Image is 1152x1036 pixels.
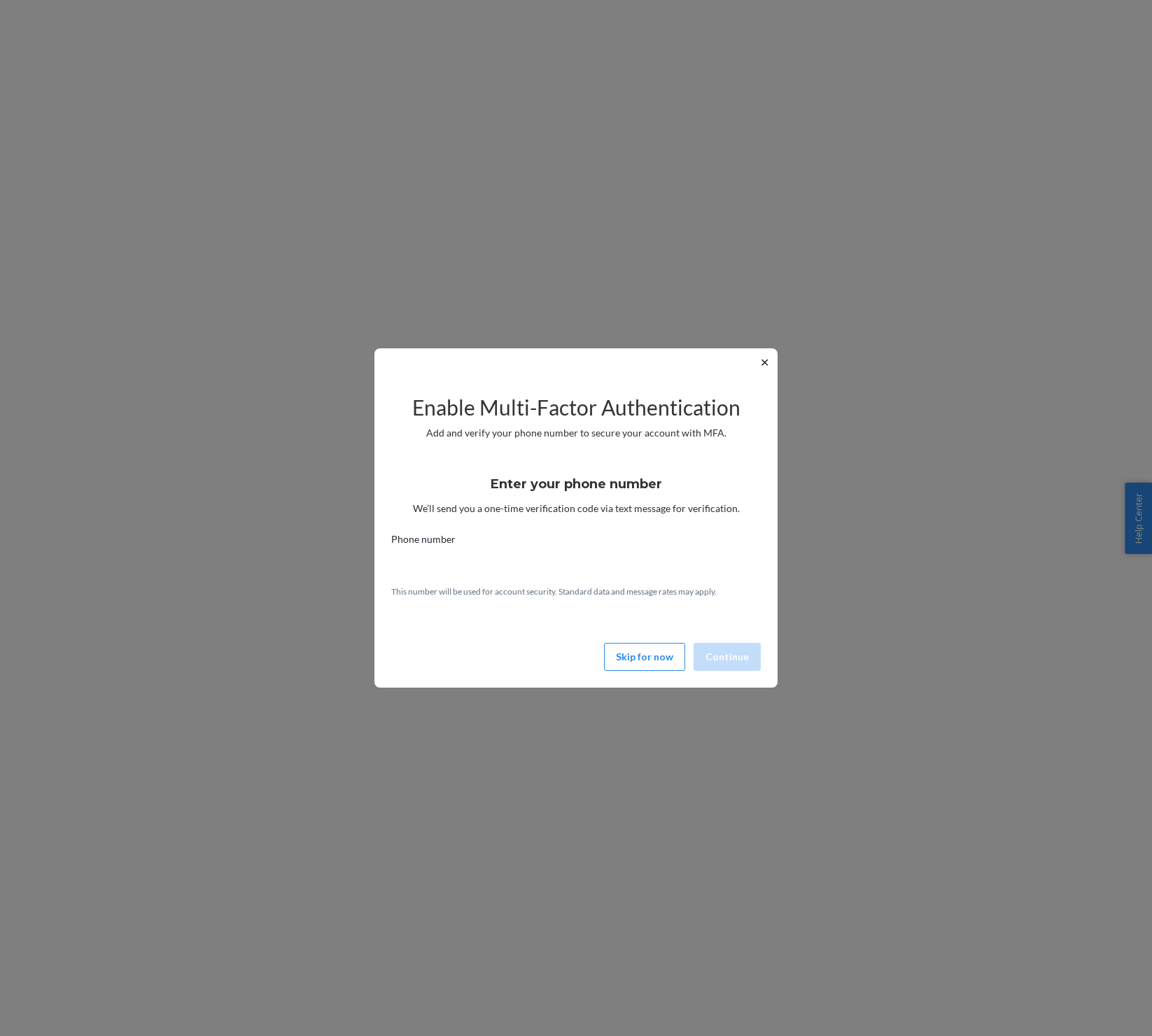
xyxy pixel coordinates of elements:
button: ✕ [757,354,772,371]
span: Phone number [391,532,456,552]
h2: Enable Multi-Factor Authentication [391,396,761,419]
p: Add and verify your phone number to secure your account with MFA. [391,426,761,440]
button: Continue [694,643,761,671]
button: Skip for now [604,643,685,671]
p: This number will be used for account security. Standard data and message rates may apply. [391,586,761,597]
div: We’ll send you a one-time verification code via text message for verification. [391,464,761,516]
h3: Enter your phone number [491,475,662,493]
